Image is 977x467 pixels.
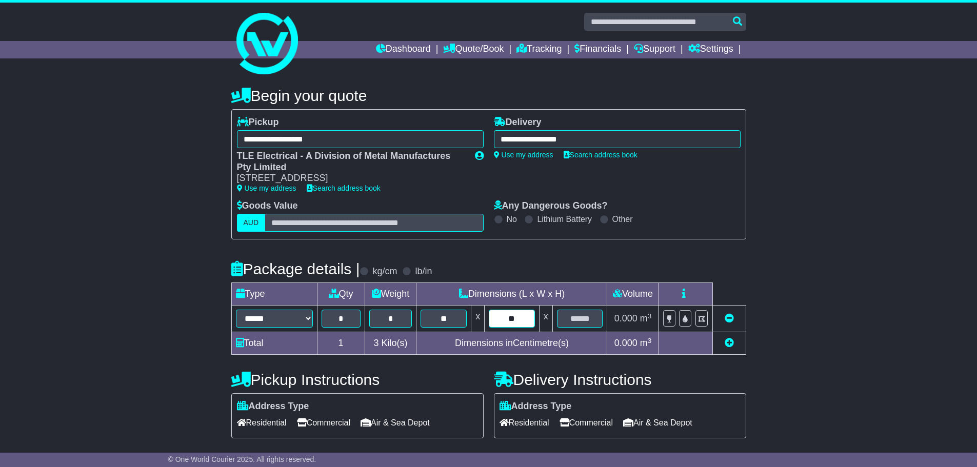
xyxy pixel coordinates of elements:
h4: Package details | [231,260,360,277]
a: Support [634,41,675,58]
td: Weight [365,283,416,306]
label: Other [612,214,633,224]
a: Use my address [237,184,296,192]
a: Search address book [307,184,381,192]
label: No [507,214,517,224]
span: © One World Courier 2025. All rights reserved. [168,455,316,463]
span: m [640,313,652,323]
td: x [471,306,485,332]
a: Tracking [516,41,562,58]
label: lb/in [415,266,432,277]
a: Financials [574,41,621,58]
a: Dashboard [376,41,431,58]
a: Settings [688,41,733,58]
sup: 3 [648,312,652,320]
label: AUD [237,214,266,232]
sup: 3 [648,337,652,344]
span: 0.000 [614,313,637,323]
a: Search address book [564,151,637,159]
td: Volume [607,283,659,306]
label: kg/cm [372,266,397,277]
a: Remove this item [725,313,734,323]
h4: Begin your quote [231,87,746,104]
label: Address Type [237,401,309,412]
td: Total [231,332,317,355]
label: Any Dangerous Goods? [494,200,608,212]
a: Use my address [494,151,553,159]
span: Residential [500,415,549,431]
label: Address Type [500,401,572,412]
span: 3 [373,338,378,348]
td: Type [231,283,317,306]
span: 0.000 [614,338,637,348]
td: Qty [317,283,365,306]
span: m [640,338,652,348]
a: Quote/Book [443,41,504,58]
span: Air & Sea Depot [361,415,430,431]
a: Add new item [725,338,734,348]
td: Dimensions in Centimetre(s) [416,332,607,355]
td: x [539,306,552,332]
td: 1 [317,332,365,355]
div: TLE Electrical - A Division of Metal Manufactures Pty Limited [237,151,465,173]
span: Residential [237,415,287,431]
label: Delivery [494,117,542,128]
label: Lithium Battery [537,214,592,224]
td: Dimensions (L x W x H) [416,283,607,306]
div: [STREET_ADDRESS] [237,173,465,184]
span: Commercial [297,415,350,431]
span: Commercial [560,415,613,431]
label: Goods Value [237,200,298,212]
h4: Delivery Instructions [494,371,746,388]
label: Pickup [237,117,279,128]
h4: Pickup Instructions [231,371,484,388]
span: Air & Sea Depot [623,415,692,431]
td: Kilo(s) [365,332,416,355]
